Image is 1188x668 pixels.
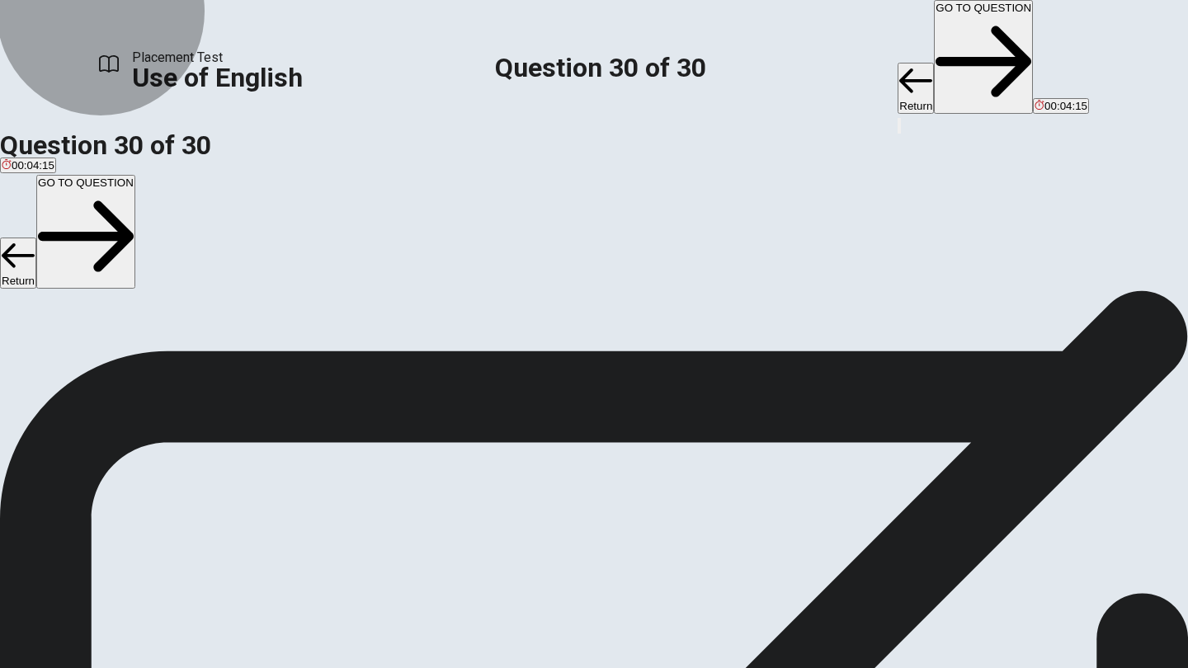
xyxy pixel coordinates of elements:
h1: Use of English [132,68,303,87]
span: 00:04:15 [1044,100,1087,112]
span: Placement Test [132,48,303,68]
span: 00:04:15 [12,159,54,172]
button: 00:04:15 [1033,98,1089,114]
button: GO TO QUESTION [36,175,135,289]
h1: Question 30 of 30 [495,58,706,78]
button: Return [898,63,934,114]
